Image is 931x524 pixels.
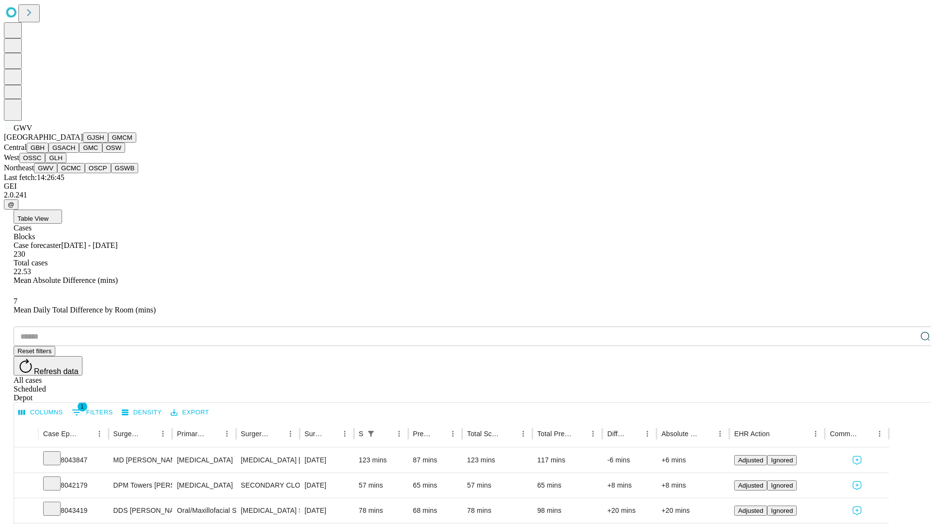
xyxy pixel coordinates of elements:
[305,430,323,438] div: Surgery Date
[113,430,142,438] div: Surgeon Name
[4,173,64,181] span: Last fetch: 14:26:45
[79,427,93,441] button: Sort
[379,427,392,441] button: Sort
[4,199,18,210] button: @
[14,241,61,249] span: Case forecaster
[143,427,156,441] button: Sort
[34,163,57,173] button: GWV
[69,405,115,420] button: Show filters
[607,430,626,438] div: Difference
[809,427,822,441] button: Menu
[14,356,82,376] button: Refresh data
[14,250,25,258] span: 230
[738,482,763,489] span: Adjusted
[177,430,205,438] div: Primary Service
[14,210,62,224] button: Table View
[177,448,231,473] div: [MEDICAL_DATA]
[43,430,78,438] div: Case Epic Id
[467,498,528,523] div: 78 mins
[14,124,32,132] span: GWV
[8,201,15,208] span: @
[359,498,403,523] div: 78 mins
[413,498,458,523] div: 68 mins
[14,297,17,305] span: 7
[113,448,167,473] div: MD [PERSON_NAME]
[413,473,458,498] div: 65 mins
[4,182,927,191] div: GEI
[586,427,600,441] button: Menu
[771,507,793,514] span: Ignored
[359,473,403,498] div: 57 mins
[57,163,85,173] button: GCMC
[771,482,793,489] span: Ignored
[45,153,66,163] button: GLH
[83,132,108,143] button: GJSH
[305,498,349,523] div: [DATE]
[364,427,378,441] div: 1 active filter
[700,427,713,441] button: Sort
[467,430,502,438] div: Total Scheduled Duration
[607,498,652,523] div: +20 mins
[467,448,528,473] div: 123 mins
[767,455,797,465] button: Ignored
[573,427,586,441] button: Sort
[48,143,79,153] button: GSACH
[108,132,136,143] button: GMCM
[607,473,652,498] div: +8 mins
[537,430,572,438] div: Total Predicted Duration
[34,367,79,376] span: Refresh data
[627,427,641,441] button: Sort
[503,427,516,441] button: Sort
[27,143,48,153] button: GBH
[607,448,652,473] div: -6 mins
[324,427,338,441] button: Sort
[392,427,406,441] button: Menu
[43,448,104,473] div: 8043847
[734,480,767,491] button: Adjusted
[14,306,156,314] span: Mean Daily Total Difference by Room (mins)
[661,473,724,498] div: +8 mins
[873,427,886,441] button: Menu
[413,448,458,473] div: 87 mins
[771,457,793,464] span: Ignored
[770,427,784,441] button: Sort
[364,427,378,441] button: Show filters
[43,498,104,523] div: 8043419
[537,498,598,523] div: 98 mins
[433,427,446,441] button: Sort
[14,346,55,356] button: Reset filters
[93,427,106,441] button: Menu
[734,455,767,465] button: Adjusted
[168,405,211,420] button: Export
[156,427,170,441] button: Menu
[19,153,46,163] button: OSSC
[734,506,767,516] button: Adjusted
[16,405,65,420] button: Select columns
[4,153,19,162] span: West
[537,448,598,473] div: 117 mins
[270,427,284,441] button: Sort
[859,427,873,441] button: Sort
[220,427,234,441] button: Menu
[359,430,363,438] div: Scheduled In Room Duration
[467,473,528,498] div: 57 mins
[61,241,117,249] span: [DATE] - [DATE]
[446,427,460,441] button: Menu
[284,427,297,441] button: Menu
[641,427,654,441] button: Menu
[19,477,33,494] button: Expand
[4,133,83,141] span: [GEOGRAPHIC_DATA]
[241,430,269,438] div: Surgery Name
[85,163,111,173] button: OSCP
[661,498,724,523] div: +20 mins
[713,427,727,441] button: Menu
[338,427,352,441] button: Menu
[111,163,139,173] button: GSWB
[119,405,164,420] button: Density
[305,473,349,498] div: [DATE]
[738,457,763,464] span: Adjusted
[102,143,126,153] button: OSW
[305,448,349,473] div: [DATE]
[537,473,598,498] div: 65 mins
[207,427,220,441] button: Sort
